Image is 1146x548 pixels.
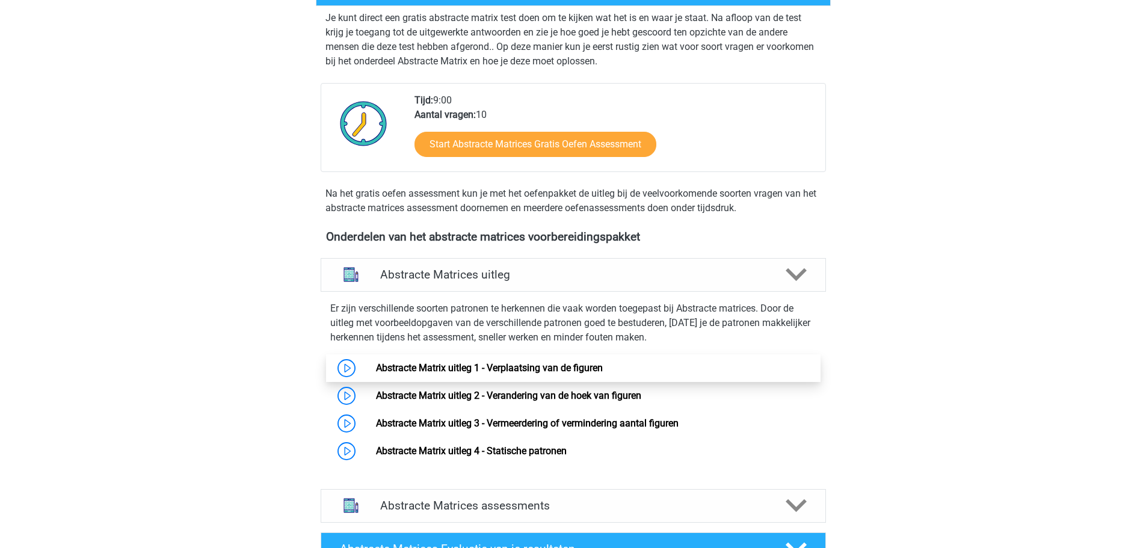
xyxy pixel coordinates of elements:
h4: Onderdelen van het abstracte matrices voorbereidingspakket [326,230,821,244]
b: Aantal vragen: [414,109,476,120]
a: Abstracte Matrix uitleg 3 - Vermeerdering of vermindering aantal figuren [376,417,679,429]
p: Er zijn verschillende soorten patronen te herkennen die vaak worden toegepast bij Abstracte matri... [330,301,816,345]
div: 9:00 10 [405,93,825,171]
b: Tijd: [414,94,433,106]
h4: Abstracte Matrices uitleg [380,268,766,282]
a: uitleg Abstracte Matrices uitleg [316,258,831,292]
img: Klok [333,93,394,153]
div: Na het gratis oefen assessment kun je met het oefenpakket de uitleg bij de veelvoorkomende soorte... [321,186,826,215]
p: Je kunt direct een gratis abstracte matrix test doen om te kijken wat het is en waar je staat. Na... [325,11,821,69]
a: assessments Abstracte Matrices assessments [316,489,831,523]
a: Abstracte Matrix uitleg 2 - Verandering van de hoek van figuren [376,390,641,401]
img: abstracte matrices assessments [336,490,366,521]
a: Abstracte Matrix uitleg 4 - Statische patronen [376,445,567,457]
a: Start Abstracte Matrices Gratis Oefen Assessment [414,132,656,157]
a: Abstracte Matrix uitleg 1 - Verplaatsing van de figuren [376,362,603,374]
img: abstracte matrices uitleg [336,259,366,290]
h4: Abstracte Matrices assessments [380,499,766,513]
